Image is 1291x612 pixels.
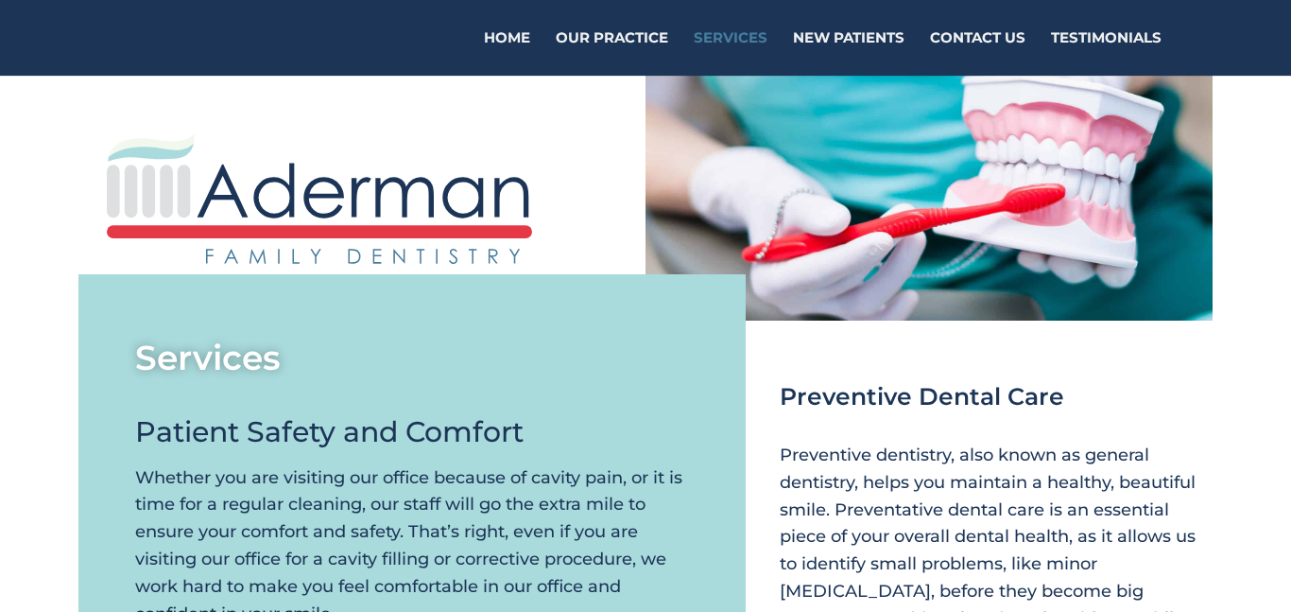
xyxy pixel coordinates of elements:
a: Testimonials [1051,31,1162,76]
a: Services [694,31,767,76]
a: Home [484,31,530,76]
a: Our Practice [556,31,668,76]
img: aderman-logo-full-color-on-transparent-vector [107,132,532,264]
h1: Services [135,331,689,395]
a: New Patients [793,31,904,76]
a: Contact Us [930,31,1025,76]
h2: Patient Safety and Comfort [135,410,689,464]
h2: Preventive Dental Care [780,377,1213,425]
